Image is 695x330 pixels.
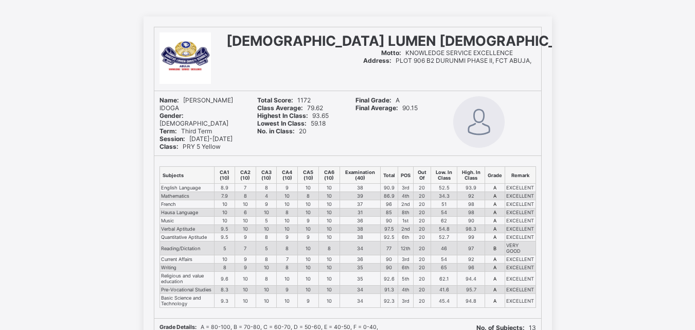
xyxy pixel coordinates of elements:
td: 92 [457,255,485,264]
td: 34 [340,294,380,308]
td: 34 [340,241,380,255]
td: 10 [318,286,340,294]
td: 10 [256,225,277,233]
td: 92.3 [380,294,398,308]
td: A [485,272,505,286]
td: 31 [340,209,380,217]
span: 79.62 [257,104,323,112]
td: 10 [318,255,340,264]
th: Low. In Class [431,167,457,184]
td: A [485,200,505,209]
td: Basic Science and Technology [159,294,215,308]
td: 10 [298,255,319,264]
th: Remark [505,167,536,184]
td: EXCELLENT [505,286,536,294]
td: 6 [235,209,256,217]
td: 94.8 [457,294,485,308]
span: 93.65 [257,112,329,119]
td: 10 [298,241,319,255]
td: 10 [277,192,298,200]
td: 36 [340,217,380,225]
b: Highest In Class: [257,112,308,119]
td: 10 [298,200,319,209]
td: 90 [380,264,398,272]
span: PLOT 906 B2 DURUNMI PHASE II, FCT ABUJA, [363,57,531,64]
td: 9 [235,255,256,264]
b: Lowest In Class: [257,119,307,127]
td: B [485,241,505,255]
td: 34 [340,286,380,294]
td: 35 [340,272,380,286]
b: Final Average: [355,104,398,112]
td: Quantitative Aptitude [159,233,215,241]
td: 85 [380,209,398,217]
td: 95.7 [457,286,485,294]
td: 7 [235,184,256,192]
td: 92 [457,192,485,200]
td: 20 [413,225,431,233]
td: EXCELLENT [505,294,536,308]
td: 46 [431,241,457,255]
b: Address: [363,57,391,64]
td: 34.3 [431,192,457,200]
td: 9 [277,184,298,192]
th: Out Of [413,167,431,184]
td: 10 [215,200,235,209]
td: 94.4 [457,272,485,286]
td: 8 [256,184,277,192]
span: 59.18 [257,119,326,127]
span: 20 [257,127,307,135]
td: Hausa Language [159,209,215,217]
td: 20 [413,184,431,192]
td: English Language [159,184,215,192]
td: 10 [277,217,298,225]
span: [PERSON_NAME] IDOGA [159,96,233,112]
td: 12th [398,241,413,255]
td: 5 [256,217,277,225]
td: 20 [413,264,431,272]
td: A [485,209,505,217]
td: Current Affairs [159,255,215,264]
td: 4 [256,192,277,200]
span: [DATE]-[DATE] [159,135,233,143]
th: Grade [485,167,505,184]
td: 7 [235,241,256,255]
span: Third Term [159,127,212,135]
td: Music [159,217,215,225]
th: CA6 (10) [318,167,340,184]
td: 10 [298,264,319,272]
td: 10 [277,272,298,286]
td: 96 [457,264,485,272]
td: 99 [457,233,485,241]
td: 9.3 [215,294,235,308]
td: 7.9 [215,192,235,200]
td: 10 [318,233,340,241]
b: Term: [159,127,177,135]
th: High. In Class [457,167,485,184]
td: A [485,294,505,308]
td: 20 [413,217,431,225]
td: 8 [256,272,277,286]
td: 10 [277,200,298,209]
td: 8 [256,255,277,264]
td: EXCELLENT [505,255,536,264]
td: 10 [256,264,277,272]
td: 1st [398,217,413,225]
td: Religious and value education [159,272,215,286]
th: CA4 (10) [277,167,298,184]
td: 10 [256,209,277,217]
td: 10 [235,217,256,225]
td: 8th [398,209,413,217]
td: 90.9 [380,184,398,192]
td: Writing [159,264,215,272]
td: 65 [431,264,457,272]
th: Subjects [159,167,215,184]
td: 10 [235,294,256,308]
td: 10 [215,209,235,217]
td: 3rd [398,255,413,264]
td: 8.3 [215,286,235,294]
td: 8 [277,209,298,217]
td: 6th [398,233,413,241]
td: A [485,192,505,200]
td: Pre-Vocational Studies [159,286,215,294]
